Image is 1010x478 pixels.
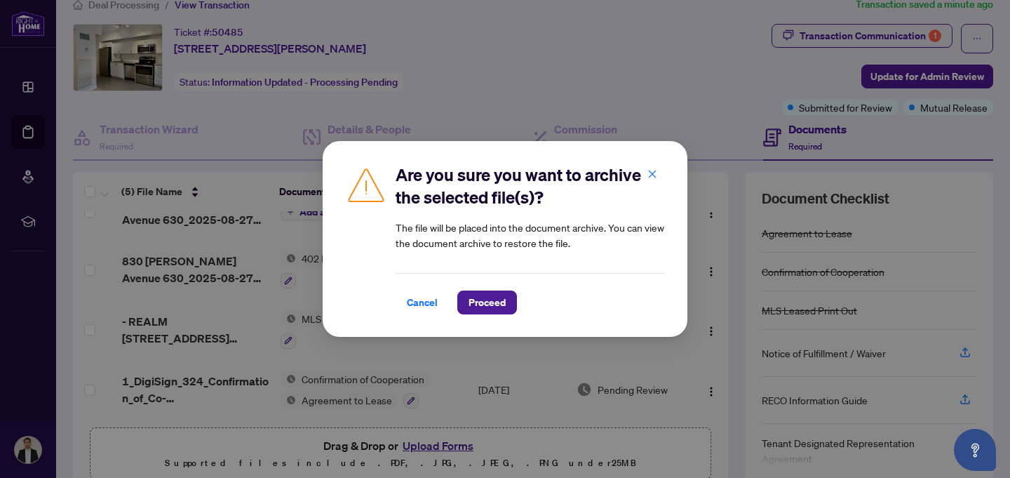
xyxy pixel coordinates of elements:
span: Proceed [469,291,506,314]
h2: Are you sure you want to archive the selected file(s)? [396,164,665,208]
button: Proceed [457,291,517,314]
span: close [647,169,657,179]
article: The file will be placed into the document archive. You can view the document archive to restore t... [396,220,665,251]
button: Cancel [396,291,449,314]
img: Caution Icon [345,164,387,206]
span: Cancel [407,291,438,314]
button: Open asap [954,429,996,471]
